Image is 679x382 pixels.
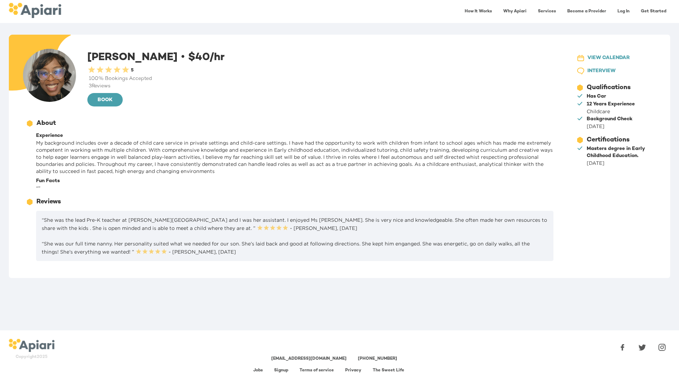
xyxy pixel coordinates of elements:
div: Has Car [587,93,606,100]
p: “She was our full time nanny. Her personality suited what we needed for our son. She’s laid back ... [42,240,548,255]
span: $ 40 /hr [178,52,225,63]
div: [PHONE_NUMBER] [358,356,397,362]
div: Qualifications [587,83,631,92]
div: [DATE] [587,123,632,130]
div: Childcare [587,108,635,115]
p: My background includes over a decade of child care service in private settings and child-care set... [36,139,553,175]
button: VIEW CALENDAR [570,52,652,65]
div: 3 Reviews [87,83,556,90]
div: Copyright 2025 [8,354,54,360]
p: “She was the lead Pre-K teacher at [PERSON_NAME][GEOGRAPHIC_DATA] and I was her assistant. I enjo... [42,216,548,232]
a: Signup [274,368,288,373]
div: Fun Facts [36,178,553,185]
a: Get Started [637,4,671,19]
div: Certifications [587,135,629,145]
a: Log In [613,4,634,19]
div: About [36,119,56,128]
button: BOOK [87,93,123,106]
a: Jobs [253,368,263,373]
span: “ ” [36,185,40,191]
img: logo [8,339,54,352]
div: Masters degree in Early Childhood Education. [587,145,650,160]
a: Privacy [345,368,361,373]
div: 5 [130,67,134,74]
img: logo [8,3,61,18]
a: The Sweet Life [373,368,404,373]
a: Terms of service [300,368,334,373]
a: Become a Provider [563,4,610,19]
span: INTERVIEW [587,67,616,76]
a: [EMAIL_ADDRESS][DOMAIN_NAME] [271,357,347,361]
button: INTERVIEW [570,65,652,78]
div: 100 % Bookings Accepted [87,75,556,82]
a: Services [534,4,560,19]
a: Why Apiari [499,4,531,19]
a: How It Works [460,4,496,19]
span: VIEW CALENDAR [587,54,630,63]
div: [DATE] [587,160,650,167]
div: Background Check [587,116,632,123]
span: BOOK [93,96,117,105]
div: [PERSON_NAME] [87,49,556,108]
img: user-photo-123-1745346584020.jpeg [23,49,76,102]
div: 12 Years Experience [587,101,635,108]
div: Reviews [36,197,61,207]
span: • [180,51,185,62]
div: Experience [36,132,553,139]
